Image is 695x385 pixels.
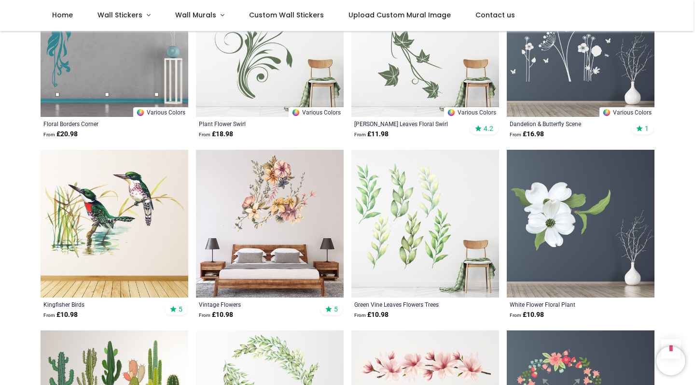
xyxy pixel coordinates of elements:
span: Custom Wall Stickers [249,10,324,20]
span: From [199,132,210,137]
span: From [510,132,521,137]
img: Kingfisher Birds Wall Sticker [41,150,188,298]
img: Color Wheel [292,108,300,117]
span: From [43,313,55,318]
strong: £ 10.98 [199,310,233,320]
span: 4.2 [484,124,493,133]
span: From [199,313,210,318]
span: 5 [179,305,182,314]
span: Wall Murals [175,10,216,20]
a: [PERSON_NAME] Leaves Floral Swirl [354,120,468,128]
a: Various Colors [599,107,654,117]
span: Contact us [475,10,515,20]
span: From [354,132,366,137]
img: Color Wheel [602,108,611,117]
span: Upload Custom Mural Image [348,10,451,20]
strong: £ 20.98 [43,129,78,139]
strong: £ 18.98 [199,129,233,139]
a: Various Colors [444,107,499,117]
strong: £ 16.98 [510,129,544,139]
span: 5 [334,305,338,314]
strong: £ 11.98 [354,129,389,139]
span: Home [52,10,73,20]
span: Wall Stickers [97,10,142,20]
span: From [354,313,366,318]
a: White Flower Floral Plant [510,300,623,308]
strong: £ 10.98 [510,310,544,320]
a: Various Colors [289,107,344,117]
strong: £ 10.98 [354,310,389,320]
a: Kingfisher Birds [43,300,157,308]
strong: £ 10.98 [43,310,78,320]
span: 1 [645,124,649,133]
a: Plant Flower Swirl [199,120,312,128]
a: Various Colors [133,107,188,117]
iframe: Brevo live chat [656,346,685,375]
a: Green Vine Leaves Flowers Trees [354,300,468,308]
span: From [43,132,55,137]
img: Color Wheel [136,108,145,117]
img: Color Wheel [447,108,456,117]
a: Vintage Flowers [199,300,312,308]
img: Vintage Flowers Wall Sticker [196,150,344,298]
img: White Flower Floral Plant Wall Sticker [507,150,654,298]
a: Floral Borders Corner [43,120,157,128]
span: From [510,313,521,318]
a: Dandelion & Butterfly Scene [510,120,623,128]
img: Green Vine Leaves Flowers Trees Wall Sticker [351,150,499,298]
